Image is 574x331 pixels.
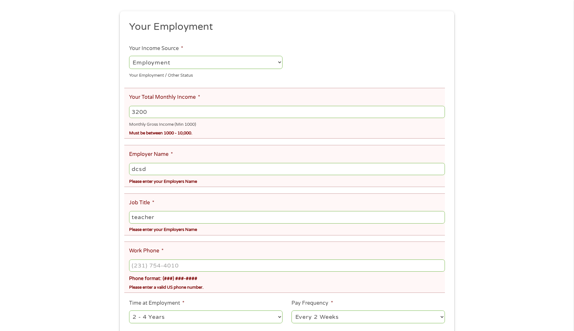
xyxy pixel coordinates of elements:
div: Please enter a valid US phone number. [129,282,445,291]
div: Phone format: (###) ###-#### [129,273,445,282]
label: Your Income Source [129,45,183,52]
div: Please enter your Employers Name [129,225,445,233]
label: Job Title [129,199,154,206]
label: Employer Name [129,151,173,158]
div: Monthly Gross Income (Min 1000) [129,119,445,128]
input: Cashier [129,211,445,223]
label: Your Total Monthly Income [129,94,200,101]
input: (231) 754-4010 [129,259,445,272]
div: Please enter your Employers Name [129,176,445,185]
div: Your Employment / Other Status [129,70,283,79]
input: Walmart [129,163,445,175]
label: Time at Employment [129,300,184,307]
h2: Your Employment [129,21,440,33]
input: 1800 [129,106,445,118]
label: Work Phone [129,248,164,254]
label: Pay Frequency [291,300,333,307]
div: Must be between 1000 - 10,000. [129,128,445,137]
